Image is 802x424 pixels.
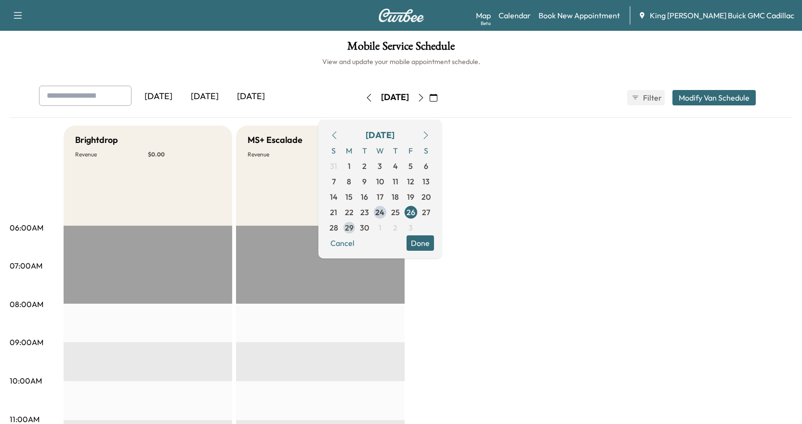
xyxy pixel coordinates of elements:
[10,57,792,66] h6: View and update your mobile appointment schedule.
[408,160,413,172] span: 5
[360,222,369,233] span: 30
[362,176,367,187] span: 9
[348,160,351,172] span: 1
[378,9,424,22] img: Curbee Logo
[627,90,665,105] button: Filter
[372,143,388,158] span: W
[392,191,399,203] span: 18
[375,206,384,218] span: 24
[362,160,367,172] span: 2
[75,151,148,158] p: Revenue
[407,235,434,251] button: Done
[10,375,42,386] p: 10:00AM
[248,151,320,158] p: Revenue
[422,206,430,218] span: 27
[366,128,394,142] div: [DATE]
[360,206,369,218] span: 23
[330,191,338,203] span: 14
[672,90,756,105] button: Modify Van Schedule
[408,222,413,233] span: 3
[345,206,354,218] span: 22
[347,176,351,187] span: 8
[424,160,428,172] span: 6
[407,176,414,187] span: 12
[393,222,397,233] span: 2
[329,222,338,233] span: 28
[376,176,384,187] span: 10
[10,40,792,57] h1: Mobile Service Schedule
[10,260,42,271] p: 07:00AM
[228,86,274,108] div: [DATE]
[345,191,353,203] span: 15
[135,86,182,108] div: [DATE]
[643,92,660,103] span: Filter
[377,191,383,203] span: 17
[422,176,430,187] span: 13
[539,10,620,21] a: Book New Appointment
[248,133,302,147] h5: MS+ Escalade
[378,160,382,172] span: 3
[499,10,531,21] a: Calendar
[342,143,357,158] span: M
[345,222,354,233] span: 29
[182,86,228,108] div: [DATE]
[361,191,368,203] span: 16
[326,235,359,251] button: Cancel
[403,143,419,158] span: F
[10,222,43,233] p: 06:00AM
[393,160,398,172] span: 4
[419,143,434,158] span: S
[650,10,794,21] span: King [PERSON_NAME] Buick GMC Cadillac
[357,143,372,158] span: T
[381,91,409,103] div: [DATE]
[481,20,491,27] div: Beta
[407,191,414,203] span: 19
[379,222,381,233] span: 1
[330,206,337,218] span: 21
[476,10,491,21] a: MapBeta
[75,133,118,147] h5: Brightdrop
[10,336,43,348] p: 09:00AM
[393,176,398,187] span: 11
[407,206,415,218] span: 26
[421,191,431,203] span: 20
[388,143,403,158] span: T
[148,151,221,158] p: $ 0.00
[391,206,400,218] span: 25
[326,143,342,158] span: S
[330,160,337,172] span: 31
[332,176,336,187] span: 7
[10,298,43,310] p: 08:00AM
